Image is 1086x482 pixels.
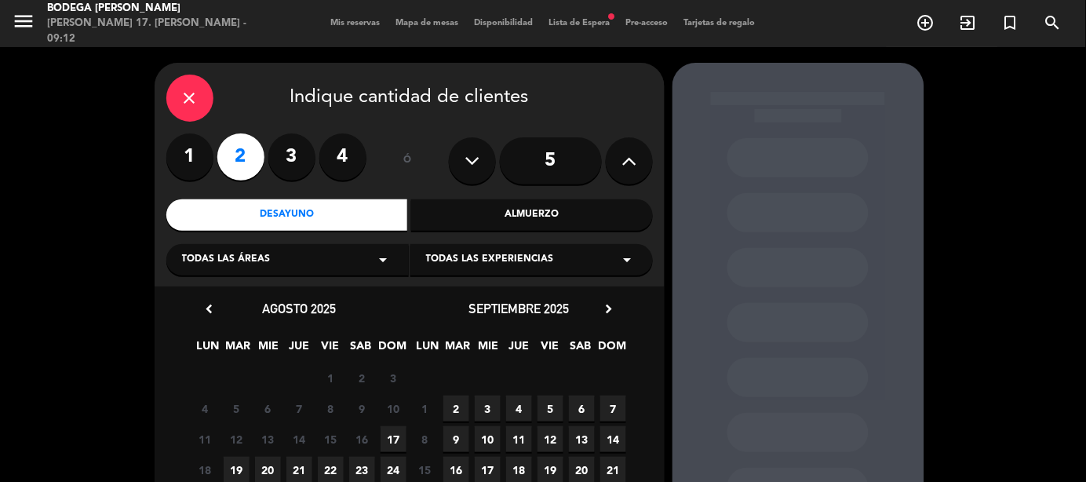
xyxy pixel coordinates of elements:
[349,426,375,452] span: 16
[225,337,251,363] span: MAR
[467,19,541,27] span: Disponibilidad
[618,19,676,27] span: Pre-acceso
[286,426,312,452] span: 14
[255,396,281,422] span: 6
[318,396,344,422] span: 8
[381,396,406,422] span: 10
[567,337,593,363] span: SAB
[600,426,626,452] span: 14
[349,365,375,391] span: 2
[268,133,315,181] label: 3
[411,199,653,231] div: Almuerzo
[378,337,404,363] span: DOM
[382,133,433,188] div: ó
[600,396,626,422] span: 7
[917,13,935,32] i: add_circle_outline
[412,396,438,422] span: 1
[607,12,617,21] span: fiber_manual_record
[506,396,532,422] span: 4
[541,19,618,27] span: Lista de Espera
[1044,13,1062,32] i: search
[166,199,408,231] div: Desayuno
[286,396,312,422] span: 7
[286,337,312,363] span: JUE
[538,426,563,452] span: 12
[319,133,366,181] label: 4
[317,337,343,363] span: VIE
[381,426,406,452] span: 17
[388,19,467,27] span: Mapa de mesas
[569,426,595,452] span: 13
[12,9,35,38] button: menu
[318,426,344,452] span: 15
[1001,13,1020,32] i: turned_in_not
[256,337,282,363] span: MIE
[192,426,218,452] span: 11
[349,396,375,422] span: 9
[166,133,213,181] label: 1
[426,252,554,268] span: Todas las experiencias
[224,426,250,452] span: 12
[318,365,344,391] span: 1
[180,89,199,108] i: close
[959,13,978,32] i: exit_to_app
[217,133,264,181] label: 2
[601,301,618,317] i: chevron_right
[192,396,218,422] span: 4
[676,19,763,27] span: Tarjetas de regalo
[506,426,532,452] span: 11
[506,337,532,363] span: JUE
[255,426,281,452] span: 13
[476,337,501,363] span: MIE
[12,9,35,33] i: menu
[224,396,250,422] span: 5
[47,16,260,46] div: [PERSON_NAME] 17. [PERSON_NAME] - 09:12
[475,396,501,422] span: 3
[202,301,218,317] i: chevron_left
[166,75,653,122] div: Indique cantidad de clientes
[598,337,624,363] span: DOM
[569,396,595,422] span: 6
[469,301,570,316] span: septiembre 2025
[182,252,271,268] span: Todas las áreas
[348,337,374,363] span: SAB
[538,396,563,422] span: 5
[47,1,260,16] div: Bodega [PERSON_NAME]
[475,426,501,452] span: 10
[443,396,469,422] span: 2
[381,365,406,391] span: 3
[412,426,438,452] span: 8
[618,250,637,269] i: arrow_drop_down
[414,337,440,363] span: LUN
[537,337,563,363] span: VIE
[443,426,469,452] span: 9
[195,337,220,363] span: LUN
[445,337,471,363] span: MAR
[374,250,393,269] i: arrow_drop_down
[263,301,337,316] span: agosto 2025
[323,19,388,27] span: Mis reservas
